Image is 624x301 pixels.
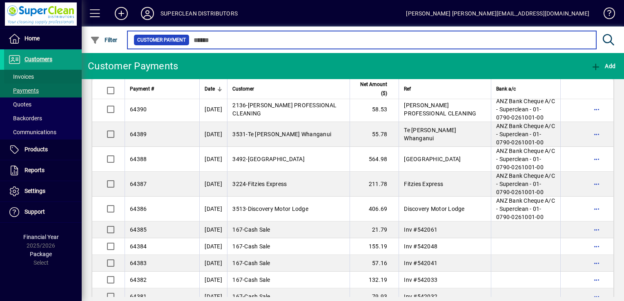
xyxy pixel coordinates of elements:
span: ANZ Bank Cheque A/C - Superclean - 01-0790-0261001-00 [496,98,555,121]
span: Customer [232,84,254,93]
span: Cash Sale [244,226,270,233]
td: - [227,172,350,197]
span: Te [PERSON_NAME] Whanganui [248,131,332,137]
div: Payment # [130,84,194,93]
button: More options [590,103,603,116]
td: - [227,147,350,172]
td: [DATE] [199,122,227,147]
span: Filter [90,37,118,43]
span: Home [25,35,40,42]
a: Reports [4,160,82,181]
span: Reports [25,167,45,173]
span: Backorders [8,115,42,122]
span: Products [25,146,48,153]
td: - [227,122,350,147]
td: [DATE] [199,238,227,255]
span: Cash Sale [244,243,270,250]
button: More options [590,202,603,215]
div: Customer Payments [88,60,178,73]
span: Package [30,251,52,257]
span: Payments [8,87,39,94]
div: Date [205,84,222,93]
span: 64388 [130,156,147,162]
button: Add [108,6,134,21]
td: 406.69 [350,197,399,221]
span: Discovery Motor Lodge [248,206,308,212]
span: 64385 [130,226,147,233]
span: 64383 [130,260,147,266]
button: More options [590,177,603,190]
button: More options [590,273,603,286]
a: Knowledge Base [597,2,614,28]
td: 58.53 [350,97,399,122]
span: Support [25,208,45,215]
span: [PERSON_NAME] PROFESSIONAL CLEANING [232,102,337,117]
a: Payments [4,84,82,97]
span: 64384 [130,243,147,250]
a: Quotes [4,97,82,111]
span: 2136 [232,102,246,108]
div: Ref [404,84,486,93]
td: [DATE] [199,172,227,197]
span: Fitzies Express [248,181,287,187]
span: [GEOGRAPHIC_DATA] [404,156,461,162]
a: Communications [4,125,82,139]
span: 64382 [130,277,147,283]
span: Te [PERSON_NAME] Whanganui [404,127,456,142]
td: 564.98 [350,147,399,172]
td: 21.79 [350,221,399,238]
span: Inv #542048 [404,243,437,250]
span: Inv #542032 [404,293,437,300]
span: 64389 [130,131,147,137]
td: - [227,272,350,288]
span: Ref [404,84,411,93]
div: SUPERCLEAN DISTRIBUTORS [160,7,238,20]
span: Financial Year [23,234,59,240]
span: ANZ Bank Cheque A/C - Superclean - 01-0790-0261001-00 [496,197,555,220]
span: 167 [232,243,243,250]
a: Home [4,29,82,49]
span: Discovery Motor Lodge [404,206,464,212]
button: More options [590,128,603,141]
td: [DATE] [199,272,227,288]
span: ANZ Bank Cheque A/C - Superclean - 01-0790-0261001-00 [496,173,555,195]
a: Products [4,139,82,160]
span: Cash Sale [244,293,270,300]
span: 64390 [130,106,147,113]
button: More options [590,223,603,236]
span: Bank a/c [496,84,516,93]
td: - [227,97,350,122]
button: More options [590,240,603,253]
td: 211.78 [350,172,399,197]
a: Backorders [4,111,82,125]
span: Cash Sale [244,277,270,283]
span: 167 [232,277,243,283]
button: Filter [88,33,120,47]
span: Cash Sale [244,260,270,266]
td: [DATE] [199,147,227,172]
span: Settings [25,188,45,194]
button: Add [589,59,617,73]
span: 3492 [232,156,246,162]
td: 132.19 [350,272,399,288]
button: More options [590,257,603,270]
a: Invoices [4,70,82,84]
span: Customers [25,56,52,62]
span: Add [591,63,615,69]
td: - [227,221,350,238]
td: 155.19 [350,238,399,255]
span: [PERSON_NAME] PROFESSIONAL CLEANING [404,102,476,117]
span: 167 [232,226,243,233]
span: [GEOGRAPHIC_DATA] [248,156,305,162]
span: 3513 [232,206,246,212]
span: Payment # [130,84,154,93]
td: [DATE] [199,197,227,221]
span: 167 [232,260,243,266]
td: - [227,197,350,221]
span: Inv #542041 [404,260,437,266]
span: ANZ Bank Cheque A/C - Superclean - 01-0790-0261001-00 [496,148,555,170]
div: Net Amount ($) [355,80,394,98]
span: Customer Payment [137,36,186,44]
span: 167 [232,293,243,300]
span: 64386 [130,206,147,212]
